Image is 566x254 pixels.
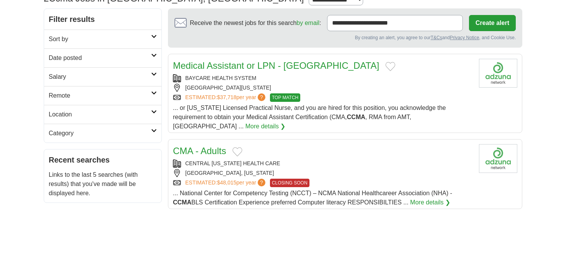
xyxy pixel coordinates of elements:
h2: Remote [49,91,151,100]
div: [GEOGRAPHIC_DATA][US_STATE] [173,84,473,92]
a: ESTIMATED:$37,718per year? [185,93,267,102]
strong: CCMA [173,199,191,206]
span: Receive the newest jobs for this search : [190,18,321,28]
h2: Location [49,110,151,119]
div: [GEOGRAPHIC_DATA], [US_STATE] [173,169,473,177]
div: CENTRAL [US_STATE] HEALTH CARE [173,159,473,168]
span: ... National Center for Competency Testing (NCCT) – NCMA National Healthcareer Association (NHA) ... [173,190,452,206]
img: Company logo [479,144,517,173]
a: Remote [44,86,161,105]
a: by email [296,20,319,26]
a: More details ❯ [245,122,286,131]
a: ESTIMATED:$48,015per year? [185,179,267,187]
h2: Category [49,129,151,138]
a: Medical Assistant or LPN - [GEOGRAPHIC_DATA] [173,60,379,71]
span: ? [258,93,265,101]
span: TOP MATCH [270,93,300,102]
a: Date posted [44,48,161,67]
span: $37,718 [217,94,237,100]
button: Create alert [469,15,516,31]
h2: Recent searches [49,154,157,166]
a: Location [44,105,161,124]
h2: Filter results [44,9,161,30]
span: $48,015 [217,179,237,186]
strong: CCMA [347,114,365,120]
h2: Date posted [49,53,151,63]
span: ? [258,179,265,186]
div: By creating an alert, you agree to our and , and Cookie Use. [174,34,516,41]
h2: Sort by [49,35,151,44]
a: T&Cs [431,35,442,40]
span: CLOSING SOON [270,179,309,187]
h2: Salary [49,72,151,81]
a: Salary [44,67,161,86]
button: Add to favorite jobs [385,62,395,71]
img: Company logo [479,59,517,88]
a: Sort by [44,30,161,48]
p: Links to the last 5 searches (with results) that you've made will be displayed here. [49,170,157,198]
div: BAYCARE HEALTH SYSTEM [173,74,473,82]
span: ... or [US_STATE] Licensed Practical Nurse, and you are hired for this position, you acknowledge ... [173,105,446,129]
a: Category [44,124,161,143]
a: Privacy Notice [450,35,479,40]
a: CMA - Adults [173,146,226,156]
a: More details ❯ [410,198,451,207]
button: Add to favorite jobs [232,147,242,156]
